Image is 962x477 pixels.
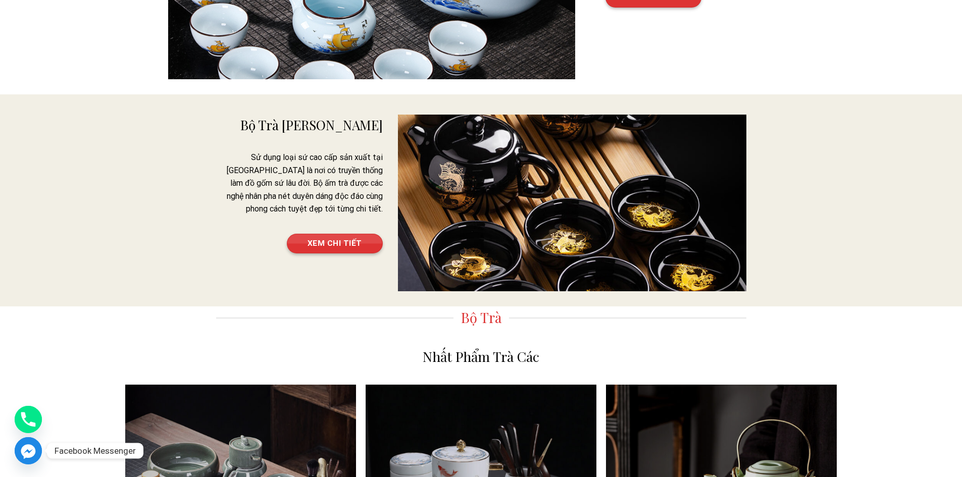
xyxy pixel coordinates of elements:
[287,234,383,253] a: XEM CHI TIẾT
[461,309,501,327] span: Bộ Trà
[216,151,383,216] p: Sử dụng loại sứ cao cấp sản xuất tại [GEOGRAPHIC_DATA] là nơi có truyền thống làm đồ gốm sứ lâu đ...
[125,346,837,367] h4: Nhất Phẩm Trà Các
[15,437,42,464] a: Facebook_Messenger
[15,406,42,433] a: Phone
[240,116,383,134] span: Bộ Trà [PERSON_NAME]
